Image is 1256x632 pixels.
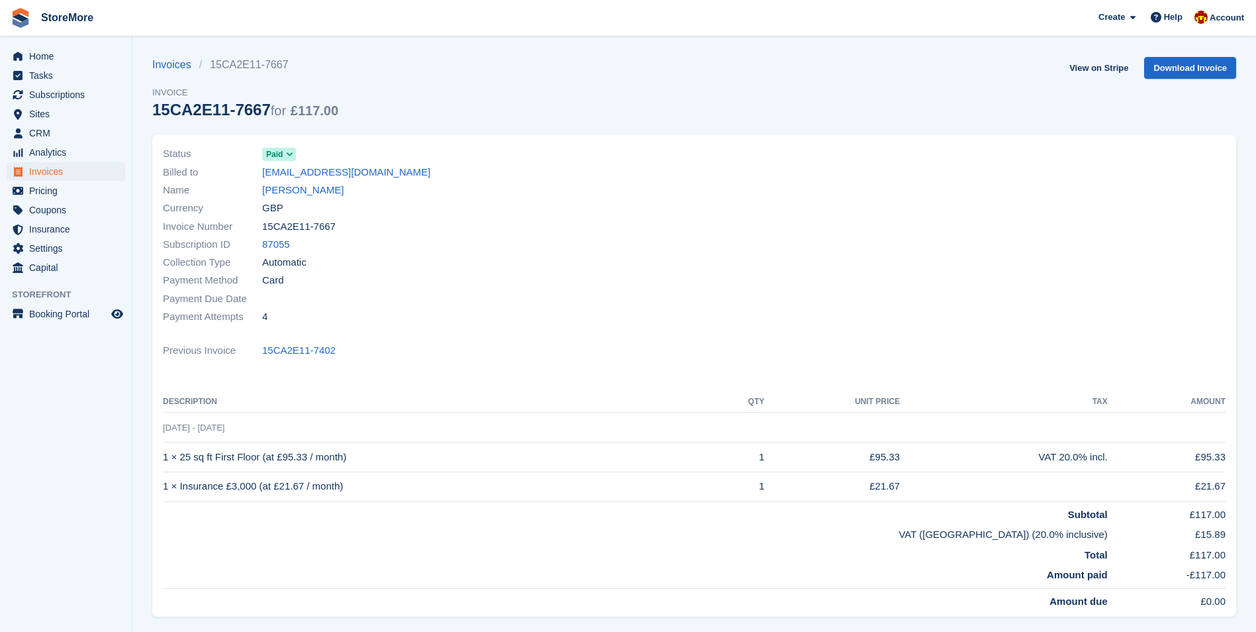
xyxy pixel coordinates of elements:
[262,201,283,216] span: GBP
[1108,501,1226,522] td: £117.00
[1085,549,1108,560] strong: Total
[262,309,267,325] span: 4
[715,392,764,413] th: QTY
[163,522,1108,543] td: VAT ([GEOGRAPHIC_DATA]) (20.0% inclusive)
[29,201,109,219] span: Coupons
[163,183,262,198] span: Name
[163,237,262,252] span: Subscription ID
[29,143,109,162] span: Analytics
[1108,522,1226,543] td: £15.89
[1098,11,1125,24] span: Create
[7,85,125,104] a: menu
[764,392,900,413] th: Unit Price
[152,101,338,119] div: 15CA2E11-7667
[11,8,30,28] img: stora-icon-8386f47178a22dfd0bd8f6a31ec36ba5ce8667c1dd55bd0f319d3a0aa187defe.svg
[152,86,338,99] span: Invoice
[163,255,262,270] span: Collection Type
[29,258,109,277] span: Capital
[152,57,338,73] nav: breadcrumbs
[163,443,715,472] td: 1 × 25 sq ft First Floor (at £95.33 / month)
[900,392,1108,413] th: Tax
[7,162,125,181] a: menu
[1194,11,1208,24] img: Store More Team
[262,146,296,162] a: Paid
[7,66,125,85] a: menu
[7,305,125,323] a: menu
[715,472,764,501] td: 1
[1108,472,1226,501] td: £21.67
[715,443,764,472] td: 1
[163,219,262,235] span: Invoice Number
[262,343,336,358] a: 15CA2E11-7402
[764,443,900,472] td: £95.33
[1108,562,1226,588] td: -£117.00
[7,124,125,142] a: menu
[163,472,715,501] td: 1 × Insurance £3,000 (at £21.67 / month)
[1108,443,1226,472] td: £95.33
[163,165,262,180] span: Billed to
[163,343,262,358] span: Previous Invoice
[7,201,125,219] a: menu
[29,182,109,200] span: Pricing
[36,7,99,28] a: StoreMore
[1210,11,1244,25] span: Account
[12,288,132,301] span: Storefront
[764,472,900,501] td: £21.67
[262,183,344,198] a: [PERSON_NAME]
[29,124,109,142] span: CRM
[163,201,262,216] span: Currency
[7,258,125,277] a: menu
[1108,543,1226,563] td: £117.00
[29,239,109,258] span: Settings
[29,162,109,181] span: Invoices
[7,143,125,162] a: menu
[900,450,1108,465] div: VAT 20.0% incl.
[262,219,336,235] span: 15CA2E11-7667
[266,148,283,160] span: Paid
[262,255,307,270] span: Automatic
[1108,392,1226,413] th: Amount
[7,47,125,66] a: menu
[7,220,125,238] a: menu
[1108,588,1226,609] td: £0.00
[1047,569,1108,580] strong: Amount paid
[1144,57,1236,79] a: Download Invoice
[7,182,125,200] a: menu
[1049,596,1108,607] strong: Amount due
[7,239,125,258] a: menu
[163,146,262,162] span: Status
[163,273,262,288] span: Payment Method
[29,66,109,85] span: Tasks
[262,273,284,288] span: Card
[152,57,199,73] a: Invoices
[291,103,338,118] span: £117.00
[163,392,715,413] th: Description
[109,306,125,322] a: Preview store
[29,47,109,66] span: Home
[163,309,262,325] span: Payment Attempts
[262,237,290,252] a: 87055
[29,85,109,104] span: Subscriptions
[1164,11,1183,24] span: Help
[262,165,430,180] a: [EMAIL_ADDRESS][DOMAIN_NAME]
[163,423,224,433] span: [DATE] - [DATE]
[1068,509,1108,520] strong: Subtotal
[29,220,109,238] span: Insurance
[7,105,125,123] a: menu
[163,291,262,307] span: Payment Due Date
[29,305,109,323] span: Booking Portal
[1064,57,1134,79] a: View on Stripe
[271,103,286,118] span: for
[29,105,109,123] span: Sites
